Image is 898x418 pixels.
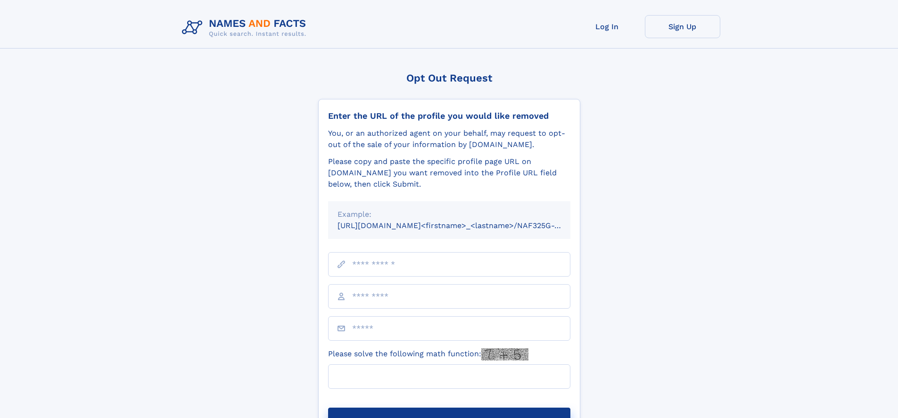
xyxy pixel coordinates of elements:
[318,72,580,84] div: Opt Out Request
[328,156,570,190] div: Please copy and paste the specific profile page URL on [DOMAIN_NAME] you want removed into the Pr...
[328,128,570,150] div: You, or an authorized agent on your behalf, may request to opt-out of the sale of your informatio...
[569,15,645,38] a: Log In
[645,15,720,38] a: Sign Up
[338,209,561,220] div: Example:
[328,348,528,361] label: Please solve the following math function:
[178,15,314,41] img: Logo Names and Facts
[328,111,570,121] div: Enter the URL of the profile you would like removed
[338,221,588,230] small: [URL][DOMAIN_NAME]<firstname>_<lastname>/NAF325G-xxxxxxxx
